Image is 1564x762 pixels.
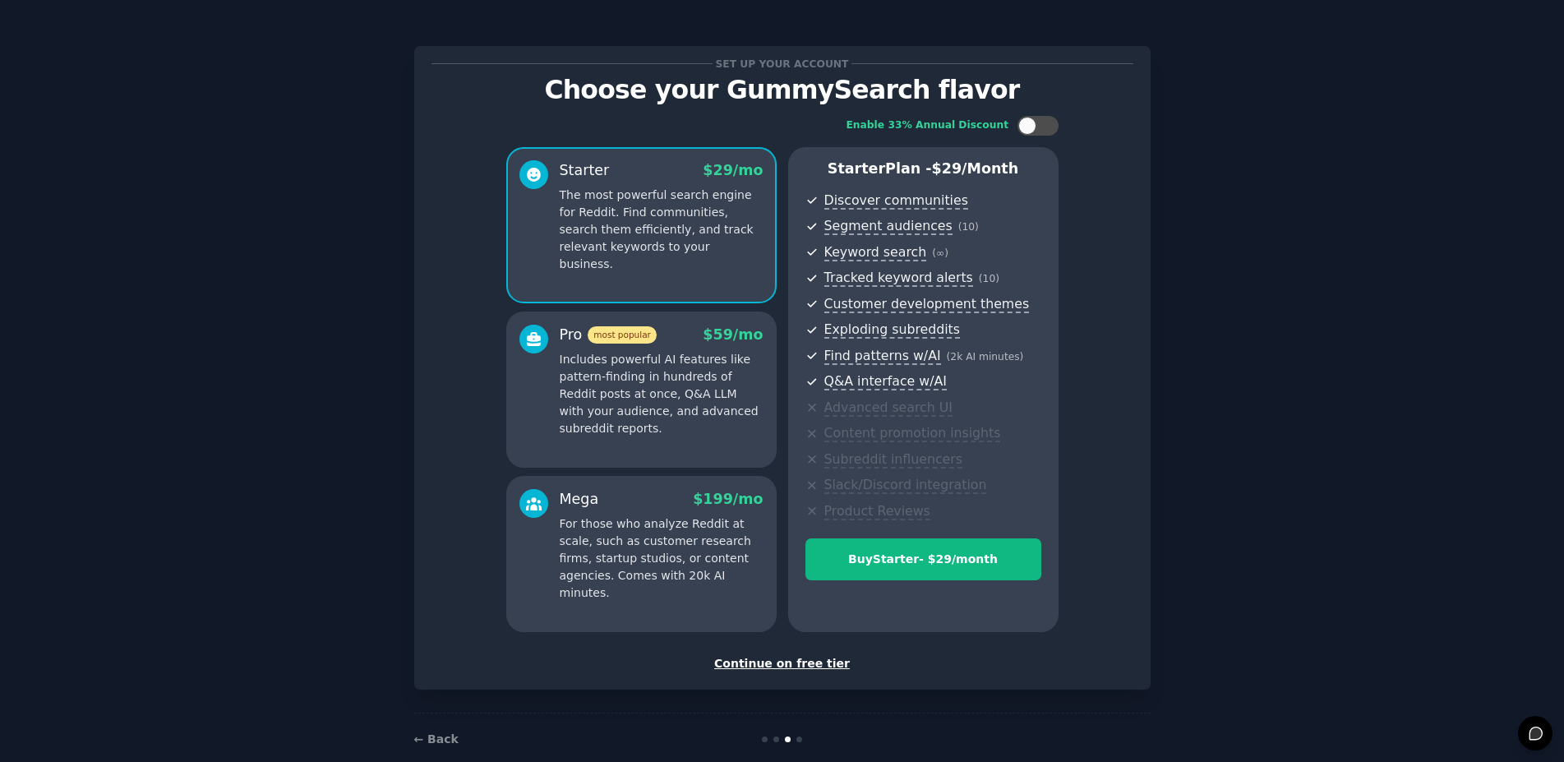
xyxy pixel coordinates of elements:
span: Slack/Discord integration [824,477,987,494]
span: Content promotion insights [824,425,1001,442]
p: The most powerful search engine for Reddit. Find communities, search them efficiently, and track ... [560,187,764,273]
div: Buy Starter - $ 29 /month [806,551,1040,568]
span: Product Reviews [824,503,930,520]
button: BuyStarter- $29/month [805,538,1041,580]
div: Continue on free tier [431,655,1133,672]
span: ( ∞ ) [932,247,948,259]
span: Advanced search UI [824,399,953,417]
div: Enable 33% Annual Discount [847,118,1009,133]
span: most popular [588,326,657,344]
span: Find patterns w/AI [824,348,941,365]
div: Starter [560,160,610,181]
p: For those who analyze Reddit at scale, such as customer research firms, startup studios, or conte... [560,515,764,602]
span: ( 2k AI minutes ) [947,351,1024,363]
span: Customer development themes [824,296,1030,313]
p: Includes powerful AI features like pattern-finding in hundreds of Reddit posts at once, Q&A LLM w... [560,351,764,437]
span: $ 29 /month [932,160,1019,177]
p: Choose your GummySearch flavor [431,76,1133,104]
span: $ 199 /mo [693,491,763,507]
span: Subreddit influencers [824,451,962,469]
span: Discover communities [824,192,968,210]
span: Tracked keyword alerts [824,270,973,287]
span: ( 10 ) [979,273,999,284]
span: Exploding subreddits [824,321,960,339]
span: $ 29 /mo [703,162,763,178]
span: ( 10 ) [958,221,979,233]
a: ← Back [414,732,459,746]
p: Starter Plan - [805,159,1041,179]
span: Q&A interface w/AI [824,373,947,390]
span: Set up your account [713,55,851,72]
div: Pro [560,325,657,345]
span: Keyword search [824,244,927,261]
span: $ 59 /mo [703,326,763,343]
div: Mega [560,489,599,510]
span: Segment audiences [824,218,953,235]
